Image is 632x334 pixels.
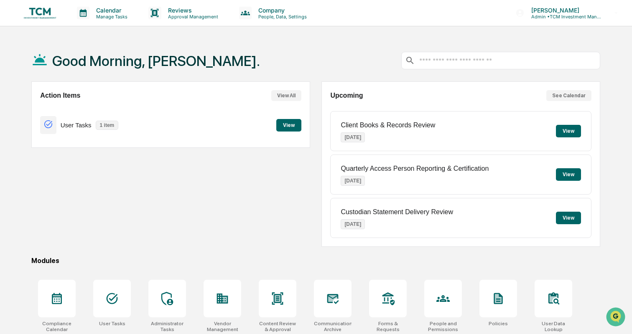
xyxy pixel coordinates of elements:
[130,91,152,101] button: See all
[369,321,407,332] div: Forms & Requests
[8,18,152,31] p: How can we help?
[17,171,54,179] span: Preclearance
[89,7,132,14] p: Calendar
[26,114,68,120] span: [PERSON_NAME]
[341,132,365,142] p: [DATE]
[8,172,15,178] div: 🖐️
[161,14,222,20] p: Approval Management
[276,121,301,129] a: View
[556,125,581,137] button: View
[83,207,101,213] span: Pylon
[69,171,104,179] span: Attestations
[259,321,296,332] div: Content Review & Approval
[161,7,222,14] p: Reviews
[5,183,56,198] a: 🔎Data Lookup
[17,187,53,195] span: Data Lookup
[8,64,23,79] img: 1746055101610-c473b297-6a78-478c-a979-82029cc54cd1
[57,167,107,182] a: 🗄️Attestations
[74,136,91,143] span: [DATE]
[252,7,311,14] p: Company
[61,172,67,178] div: 🗄️
[38,321,76,332] div: Compliance Calendar
[489,321,508,326] div: Policies
[18,64,33,79] img: 8933085812038_c878075ebb4cc5468115_72.jpg
[8,106,22,119] img: Thomas Makowsky
[546,90,591,101] button: See Calendar
[38,64,137,72] div: Start new chat
[341,121,435,129] p: Client Books & Records Review
[69,136,72,143] span: •
[8,187,15,194] div: 🔎
[330,92,363,99] h2: Upcoming
[535,321,572,332] div: User Data Lookup
[424,321,462,332] div: People and Permissions
[204,321,241,332] div: Vendor Management
[252,14,311,20] p: People, Data, Settings
[89,14,132,20] p: Manage Tasks
[96,121,119,130] p: 1 item
[74,114,91,120] span: [DATE]
[61,121,92,129] p: User Tasks
[38,72,115,79] div: We're available if you need us!
[341,176,365,186] p: [DATE]
[40,92,80,99] h2: Action Items
[5,167,57,182] a: 🖐️Preclearance
[341,219,365,229] p: [DATE]
[556,168,581,181] button: View
[59,207,101,213] a: Powered byPylon
[605,306,628,329] iframe: Open customer support
[8,128,22,142] img: Jack Rasmussen
[314,321,352,332] div: Communications Archive
[17,137,23,143] img: 1746055101610-c473b297-6a78-478c-a979-82029cc54cd1
[525,7,602,14] p: [PERSON_NAME]
[20,5,60,21] img: logo
[142,66,152,76] button: Start new chat
[271,90,301,101] button: View All
[525,14,602,20] p: Admin • TCM Investment Management
[31,257,600,265] div: Modules
[556,212,581,224] button: View
[8,93,56,99] div: Past conversations
[341,208,453,216] p: Custodian Statement Delivery Review
[26,136,68,143] span: [PERSON_NAME]
[69,114,72,120] span: •
[148,321,186,332] div: Administrator Tasks
[99,321,125,326] div: User Tasks
[341,165,489,172] p: Quarterly Access Person Reporting & Certification
[276,119,301,132] button: View
[52,53,260,69] h1: Good Morning, [PERSON_NAME].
